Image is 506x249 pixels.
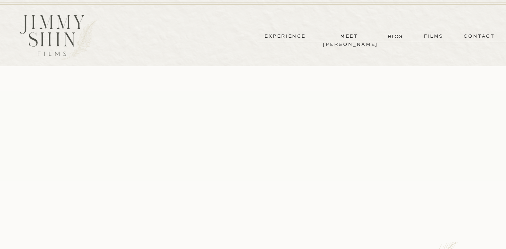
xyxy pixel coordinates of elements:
a: meet [PERSON_NAME] [323,32,376,41]
a: films [416,32,451,41]
a: BLOG [388,33,404,40]
a: contact [454,32,505,41]
a: experience [259,32,311,41]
